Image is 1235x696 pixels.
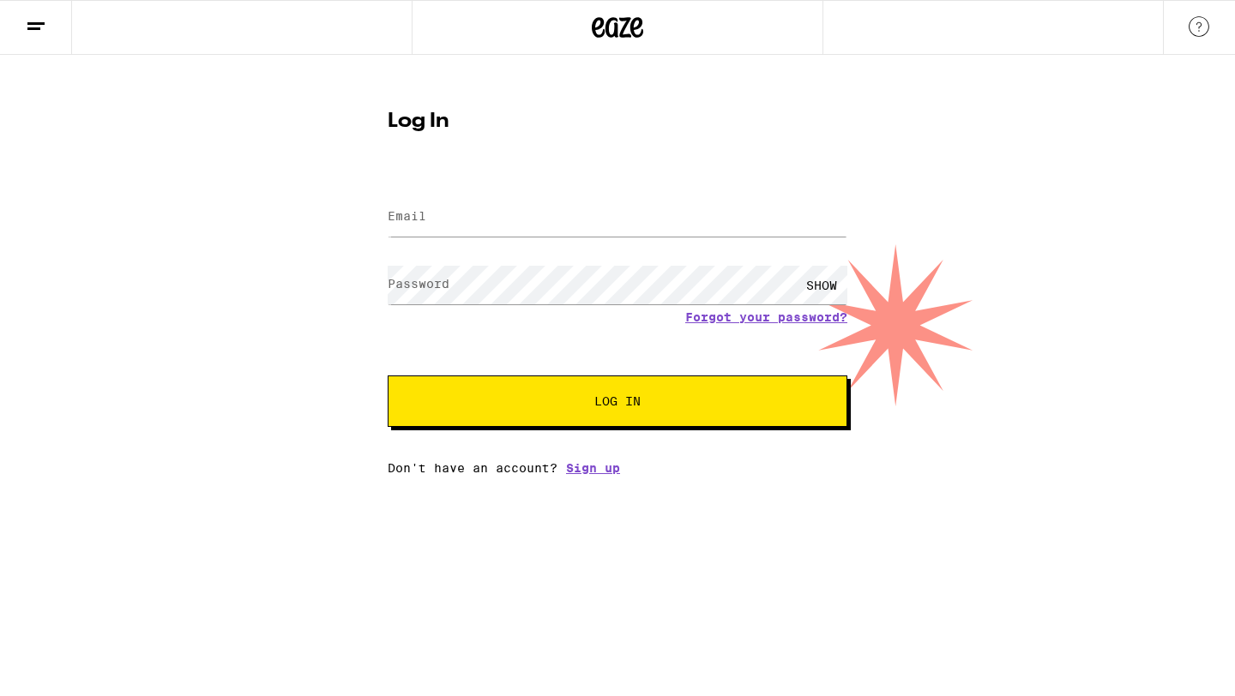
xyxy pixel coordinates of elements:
[388,461,847,475] div: Don't have an account?
[388,198,847,237] input: Email
[796,266,847,304] div: SHOW
[685,310,847,324] a: Forgot your password?
[388,277,449,291] label: Password
[388,111,847,132] h1: Log In
[566,461,620,475] a: Sign up
[594,395,641,407] span: Log In
[388,209,426,223] label: Email
[388,375,847,427] button: Log In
